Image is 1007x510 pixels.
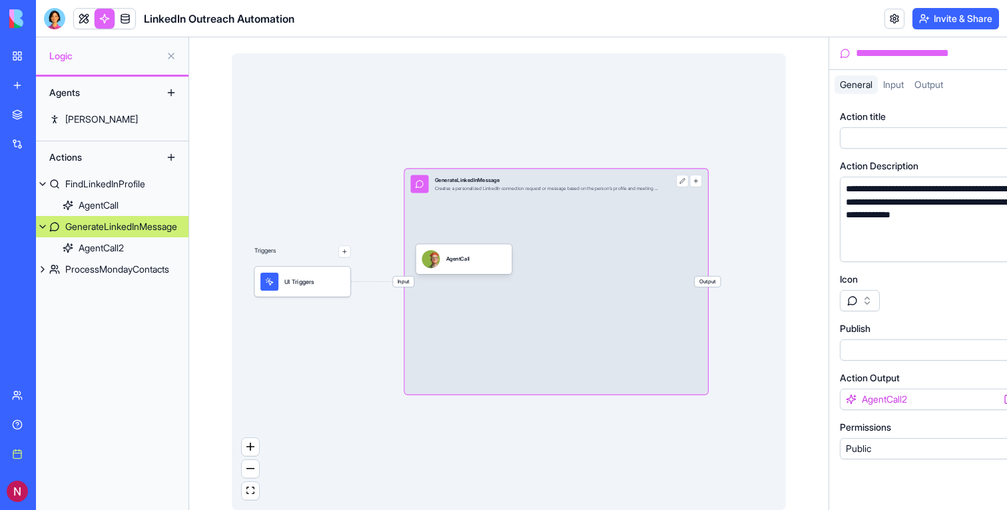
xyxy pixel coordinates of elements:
[36,237,188,259] a: AgentCall2
[49,49,161,63] span: Logic
[254,267,350,297] div: UI Triggers
[36,195,188,216] a: AgentCall
[416,244,511,274] div: AgentCall
[79,241,124,255] div: AgentCall2
[254,245,276,257] p: Triggers
[840,421,891,434] label: Permissions
[36,259,188,280] a: ProcessMondayContacts
[695,277,721,287] span: Output
[435,177,660,184] div: GenerateLinkedInMessage
[65,263,169,276] div: ProcessMondayContacts
[446,255,470,263] div: AgentCall
[43,147,149,168] div: Actions
[7,481,28,502] img: ACg8ocJljcJVg63MWo_Oqugo6CogbWKjB1eTSiEZrtMFNxPnnvPnrg=s96-c
[65,220,177,233] div: GenerateLinkedInMessage
[840,110,886,123] label: Action title
[435,185,660,191] div: Creates a personalized LinkedIn connection request or message based on the person's profile and m...
[36,109,188,130] a: [PERSON_NAME]
[393,277,414,287] span: Input
[79,199,119,212] div: AgentCall
[9,9,92,28] img: logo
[840,273,858,286] label: Icon
[883,79,904,90] span: Input
[65,177,145,191] div: FindLinkedInProfile
[36,173,188,195] a: FindLinkedInProfile
[242,482,259,500] button: fit view
[65,113,138,126] div: [PERSON_NAME]
[284,277,314,287] span: UI Triggers
[840,159,918,173] label: Action Description
[242,438,259,456] button: zoom in
[242,460,259,478] button: zoom out
[254,221,350,297] div: Triggers
[840,371,900,385] label: Action Output
[36,216,188,237] a: GenerateLinkedInMessage
[43,82,149,103] div: Agents
[405,169,708,394] div: InputGenerateLinkedInMessageCreates a personalized LinkedIn connection request or message based o...
[912,8,999,29] button: Invite & Share
[144,11,294,27] span: LinkedIn Outreach Automation
[914,79,943,90] span: Output
[840,322,870,335] label: Publish
[840,79,872,90] span: General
